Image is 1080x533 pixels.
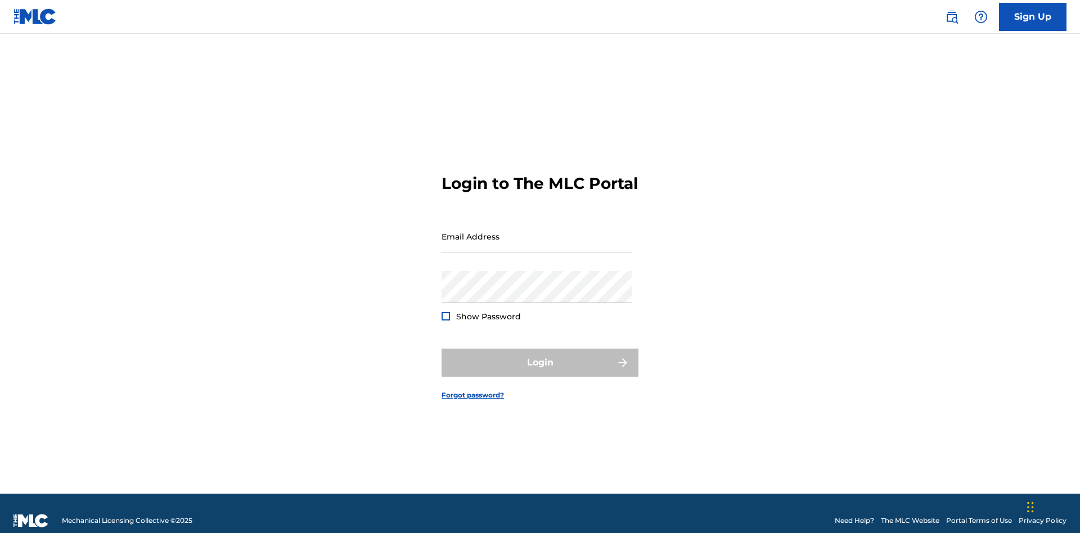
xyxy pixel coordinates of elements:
[974,10,988,24] img: help
[1024,479,1080,533] iframe: Chat Widget
[945,10,958,24] img: search
[970,6,992,28] div: Help
[13,8,57,25] img: MLC Logo
[13,514,48,527] img: logo
[442,174,638,193] h3: Login to The MLC Portal
[946,516,1012,526] a: Portal Terms of Use
[881,516,939,526] a: The MLC Website
[1019,516,1066,526] a: Privacy Policy
[940,6,963,28] a: Public Search
[999,3,1066,31] a: Sign Up
[835,516,874,526] a: Need Help?
[1027,490,1034,524] div: Drag
[456,311,521,322] span: Show Password
[442,390,504,400] a: Forgot password?
[62,516,192,526] span: Mechanical Licensing Collective © 2025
